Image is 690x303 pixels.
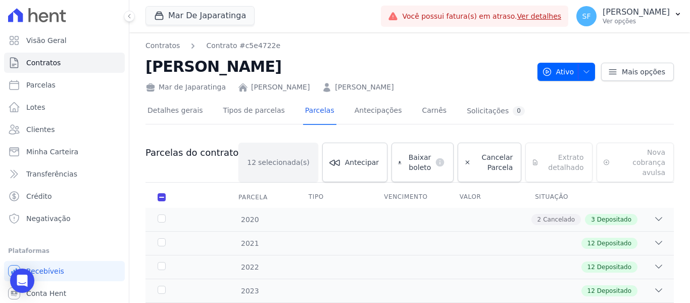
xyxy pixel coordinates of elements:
a: Cancelar Parcela [458,143,521,182]
span: Depositado [597,263,631,272]
a: Solicitações0 [465,98,527,125]
span: 2 [537,215,541,224]
span: 12 [247,157,256,167]
a: Mais opções [601,63,674,81]
span: Recebíveis [26,266,64,276]
span: Cancelar Parcela [475,152,513,172]
a: Clientes [4,119,125,140]
h2: [PERSON_NAME] [145,55,529,78]
span: Negativação [26,213,71,224]
button: SF [PERSON_NAME] Ver opções [568,2,690,30]
a: Transferências [4,164,125,184]
th: Vencimento [372,187,447,208]
div: Mar de Japaratinga [145,82,226,93]
nav: Breadcrumb [145,40,529,51]
span: Mais opções [622,67,665,77]
a: Antecipar [322,143,387,182]
span: selecionada(s) [258,157,310,167]
p: Ver opções [603,17,670,25]
a: Contratos [4,53,125,73]
span: 12 [587,263,595,272]
th: Situação [523,187,598,208]
a: Contratos [145,40,180,51]
span: Crédito [26,191,52,201]
span: Cancelado [543,215,575,224]
a: Lotes [4,97,125,117]
span: Você possui fatura(s) em atraso. [402,11,561,22]
button: Mar De Japaratinga [145,6,255,25]
span: Lotes [26,102,45,112]
a: Tipos de parcelas [221,98,287,125]
span: 12 [587,286,595,295]
span: 12 [587,239,595,248]
a: Recebíveis [4,261,125,281]
span: Transferências [26,169,77,179]
a: Crédito [4,186,125,206]
th: Valor [448,187,523,208]
div: Plataformas [8,245,121,257]
span: Depositado [597,239,631,248]
div: 0 [513,106,525,116]
div: Solicitações [467,106,525,116]
a: Detalhes gerais [145,98,205,125]
span: Clientes [26,124,55,135]
span: Parcelas [26,80,56,90]
a: Parcelas [303,98,336,125]
a: [PERSON_NAME] [251,82,310,93]
span: Minha Carteira [26,147,78,157]
span: Antecipar [345,157,379,167]
a: Negativação [4,208,125,229]
span: Depositado [597,215,631,224]
a: [PERSON_NAME] [335,82,393,93]
button: Ativo [537,63,596,81]
span: Depositado [597,286,631,295]
h3: Parcelas do contrato [145,147,238,159]
a: Minha Carteira [4,142,125,162]
div: Parcela [226,187,280,207]
div: Open Intercom Messenger [10,269,34,293]
a: Carnês [420,98,449,125]
a: Antecipações [353,98,404,125]
span: Conta Hent [26,288,66,298]
span: Contratos [26,58,61,68]
nav: Breadcrumb [145,40,280,51]
a: Ver detalhes [517,12,562,20]
p: [PERSON_NAME] [603,7,670,17]
th: Tipo [297,187,372,208]
span: Visão Geral [26,35,67,46]
a: Parcelas [4,75,125,95]
span: 3 [591,215,595,224]
a: Contrato #c5e4722e [206,40,280,51]
span: SF [582,13,591,20]
span: Ativo [542,63,574,81]
a: Visão Geral [4,30,125,51]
